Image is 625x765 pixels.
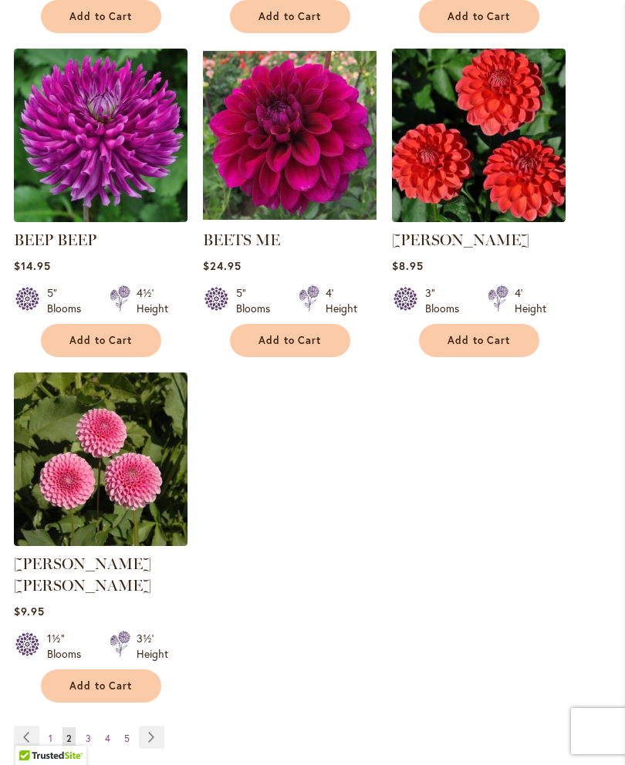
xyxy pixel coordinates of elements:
[124,733,130,744] span: 5
[392,49,566,222] img: BENJAMIN MATTHEW
[203,49,377,222] img: BEETS ME
[419,324,539,357] button: Add to Cart
[203,211,377,225] a: BEETS ME
[326,285,357,316] div: 4' Height
[14,231,96,249] a: BEEP BEEP
[392,258,424,273] span: $8.95
[82,727,95,750] a: 3
[448,10,511,23] span: Add to Cart
[137,631,168,662] div: 3½' Height
[203,231,280,249] a: BEETS ME
[392,211,566,225] a: BENJAMIN MATTHEW
[41,669,161,703] button: Add to Cart
[236,285,280,316] div: 5" Blooms
[14,554,151,595] a: [PERSON_NAME] [PERSON_NAME]
[425,285,469,316] div: 3" Blooms
[105,733,110,744] span: 4
[230,324,350,357] button: Add to Cart
[258,334,322,347] span: Add to Cart
[47,285,91,316] div: 5" Blooms
[14,604,45,618] span: $9.95
[14,211,187,225] a: BEEP BEEP
[47,631,91,662] div: 1½" Blooms
[448,334,511,347] span: Add to Cart
[14,49,187,222] img: BEEP BEEP
[120,727,133,750] a: 5
[258,10,322,23] span: Add to Cart
[69,10,133,23] span: Add to Cart
[392,231,529,249] a: [PERSON_NAME]
[137,285,168,316] div: 4½' Height
[101,727,114,750] a: 4
[69,334,133,347] span: Add to Cart
[69,679,133,693] span: Add to Cart
[515,285,546,316] div: 4' Height
[12,710,55,753] iframe: Launch Accessibility Center
[14,258,51,273] span: $14.95
[203,258,242,273] span: $24.95
[14,534,187,549] a: BETTY ANNE
[86,733,91,744] span: 3
[14,372,187,546] img: BETTY ANNE
[41,324,161,357] button: Add to Cart
[66,733,72,744] span: 2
